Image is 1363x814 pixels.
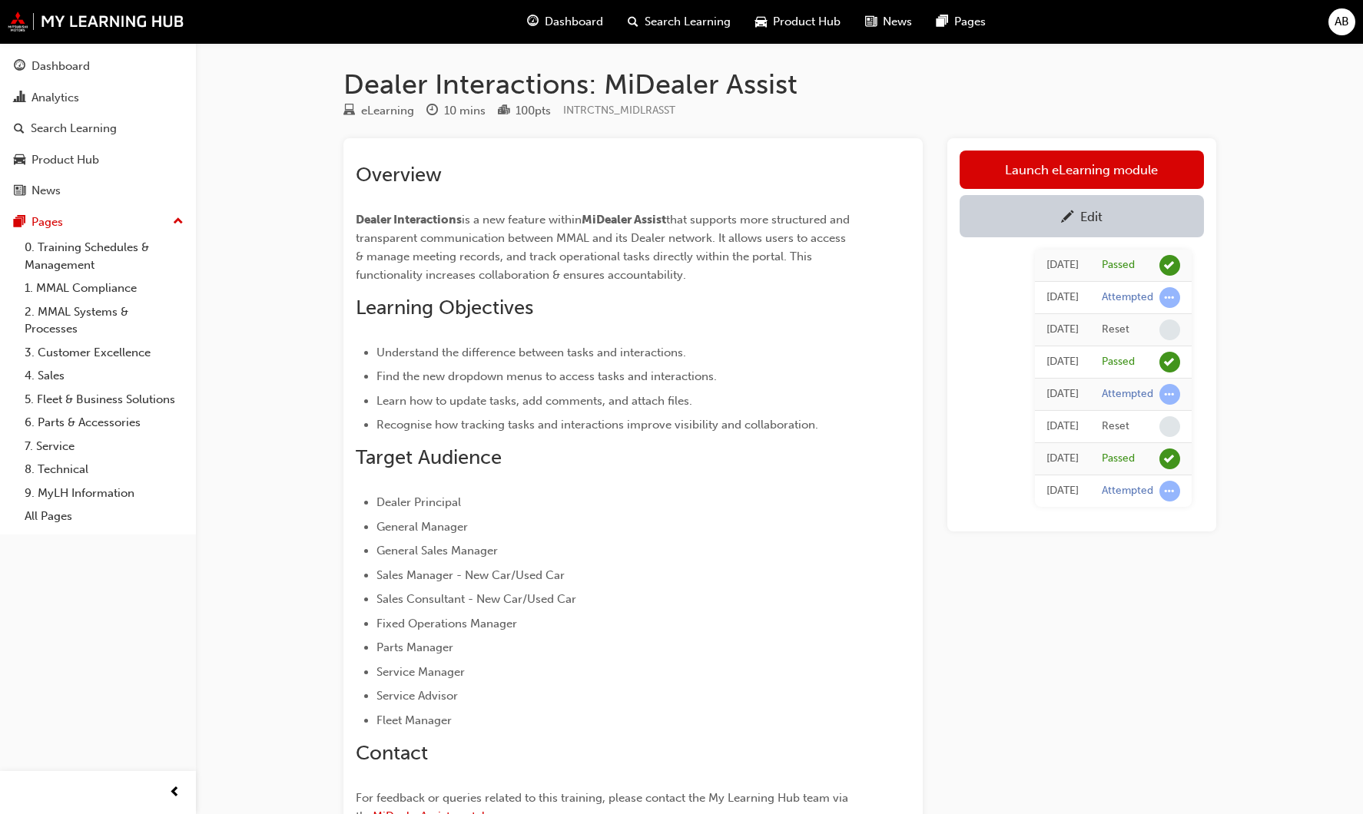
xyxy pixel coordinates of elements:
span: chart-icon [14,91,25,105]
span: Sales Manager - New Car/Used Car [376,568,565,582]
a: Dashboard [6,52,190,81]
span: learningRecordVerb_PASS-icon [1159,448,1180,469]
span: General Sales Manager [376,544,498,558]
span: Dealer Principal [376,495,461,509]
div: Fri Sep 19 2025 10:04:58 GMT+0930 (Australian Central Standard Time) [1046,482,1079,500]
span: Pages [954,13,986,31]
div: 100 pts [516,102,551,120]
a: 3. Customer Excellence [18,341,190,365]
a: 8. Technical [18,458,190,481]
a: 6. Parts & Accessories [18,411,190,435]
div: Fri Sep 19 2025 10:11:36 GMT+0930 (Australian Central Standard Time) [1046,450,1079,468]
div: Edit [1080,209,1103,224]
span: Contact [356,741,428,765]
a: Edit [960,195,1204,237]
span: is a new feature within [462,213,582,227]
span: News [883,13,912,31]
span: Parts Manager [376,640,453,654]
div: Attempted [1102,290,1153,305]
span: Product Hub [773,13,841,31]
a: pages-iconPages [924,6,998,38]
div: Passed [1102,355,1135,369]
span: car-icon [755,12,767,31]
button: AB [1328,8,1355,35]
span: Understand the difference between tasks and interactions. [376,346,686,359]
span: Learn how to update tasks, add comments, and attach files. [376,394,692,408]
div: Fri Sep 19 2025 11:24:13 GMT+0930 (Australian Central Standard Time) [1046,289,1079,306]
span: guage-icon [14,60,25,74]
a: News [6,177,190,205]
div: Passed [1102,452,1135,466]
span: Learning Objectives [356,296,533,319]
div: Type [343,101,414,121]
a: 9. MyLH Information [18,481,190,505]
span: learningRecordVerb_ATTEMPT-icon [1159,287,1180,308]
div: News [32,182,61,200]
div: Reset [1102,419,1129,434]
div: Pages [32,213,63,231]
span: news-icon [14,184,25,198]
span: search-icon [14,122,25,136]
span: General Manager [376,520,468,534]
a: 0. Training Schedules & Management [18,236,190,276]
span: MiDealer Assist [582,213,666,227]
span: pencil-icon [1061,210,1074,226]
span: Dealer Interactions [356,213,462,227]
span: Overview [356,163,442,187]
span: that supports more structured and transparent communication between MMAL and its Dealer network. ... [356,213,853,282]
span: learningRecordVerb_PASS-icon [1159,352,1180,372]
span: pages-icon [14,216,25,230]
span: Dashboard [545,13,603,31]
span: learningRecordVerb_NONE-icon [1159,319,1180,340]
a: 2. MMAL Systems & Processes [18,300,190,341]
div: Reset [1102,323,1129,337]
span: guage-icon [527,12,539,31]
span: prev-icon [169,783,181,802]
img: mmal [8,12,184,31]
span: Recognise how tracking tasks and interactions improve visibility and collaboration. [376,418,818,432]
span: news-icon [865,12,877,31]
a: car-iconProduct Hub [743,6,853,38]
div: Search Learning [31,120,117,137]
span: learningRecordVerb_ATTEMPT-icon [1159,384,1180,405]
div: Attempted [1102,387,1153,402]
div: Duration [426,101,486,121]
button: DashboardAnalyticsSearch LearningProduct HubNews [6,49,190,208]
span: learningRecordVerb_NONE-icon [1159,416,1180,437]
div: Attempted [1102,484,1153,498]
div: Fri Sep 19 2025 11:25:58 GMT+0930 (Australian Central Standard Time) [1046,256,1079,274]
div: Fri Sep 19 2025 10:34:38 GMT+0930 (Australian Central Standard Time) [1046,353,1079,371]
div: eLearning [361,102,414,120]
span: car-icon [14,154,25,167]
a: guage-iconDashboard [515,6,615,38]
div: 10 mins [444,102,486,120]
span: Search Learning [645,13,731,31]
span: Learning resource code [563,104,675,117]
a: 4. Sales [18,364,190,388]
span: Sales Consultant - New Car/Used Car [376,592,576,606]
span: learningResourceType_ELEARNING-icon [343,104,355,118]
span: learningRecordVerb_ATTEMPT-icon [1159,481,1180,501]
h1: Dealer Interactions: MiDealer Assist [343,68,1216,101]
a: 5. Fleet & Business Solutions [18,388,190,412]
span: Service Manager [376,665,465,679]
a: search-iconSearch Learning [615,6,743,38]
span: Find the new dropdown menus to access tasks and interactions. [376,369,717,383]
span: Target Audience [356,445,502,469]
div: Passed [1102,258,1135,273]
div: Product Hub [32,151,99,169]
div: Fri Sep 19 2025 10:32:12 GMT+0930 (Australian Central Standard Time) [1046,385,1079,403]
span: clock-icon [426,104,438,118]
span: Fleet Manager [376,713,452,727]
a: 7. Service [18,435,190,458]
button: Pages [6,208,190,237]
span: Fixed Operations Manager [376,617,517,630]
span: pages-icon [937,12,948,31]
span: podium-icon [498,104,509,118]
span: learningRecordVerb_PASS-icon [1159,255,1180,276]
div: Analytics [32,89,79,107]
span: AB [1335,13,1349,31]
a: All Pages [18,505,190,528]
span: Service Advisor [376,689,458,703]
